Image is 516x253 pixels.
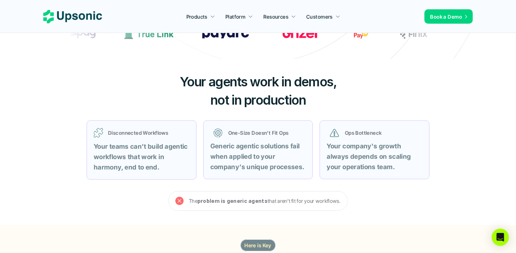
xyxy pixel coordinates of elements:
strong: Your company's growth always depends on scaling your operations team. [327,142,412,171]
p: Resources [263,13,288,20]
span: Your agents work in demos, [180,74,337,90]
a: Book a Demo [424,9,473,24]
p: One-Size Doesn’t Fit Ops [228,129,303,137]
p: The that aren’t fit for your workflows. [189,196,341,205]
strong: Generic agentic solutions fail when applied to your company’s unique processes. [210,142,305,171]
span: Book a Demo [430,14,462,20]
strong: problem is generic agents [198,198,268,204]
p: Platform [225,13,245,20]
p: Ops Bottleneck [345,129,419,137]
span: not in production [210,92,306,108]
strong: Your teams can’t build agentic workflows that work in harmony, end to end. [94,143,189,171]
div: Open Intercom Messenger [492,229,509,246]
p: Here is Key [244,242,272,249]
p: Disconnected Workflows [108,129,189,137]
p: Products [186,13,208,20]
a: Products [182,10,219,23]
p: Customers [306,13,333,20]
